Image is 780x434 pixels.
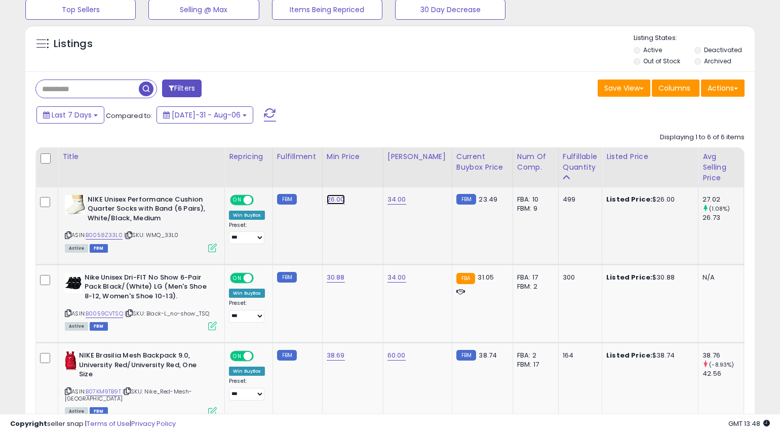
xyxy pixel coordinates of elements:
b: Listed Price: [606,194,652,204]
span: OFF [252,352,268,361]
button: Actions [701,80,745,97]
a: Terms of Use [87,419,130,428]
span: ON [231,273,244,282]
div: Preset: [229,300,265,323]
span: ON [231,352,244,361]
strong: Copyright [10,419,47,428]
div: 42.56 [703,369,744,378]
div: Preset: [229,222,265,245]
a: B07KM9TB9T [86,387,121,396]
span: 31.05 [478,272,494,282]
div: $30.88 [606,273,690,282]
small: FBM [277,272,297,283]
div: ASIN: [65,351,217,415]
div: Num of Comp. [517,151,554,173]
div: FBM: 17 [517,360,551,369]
div: Fulfillable Quantity [563,151,598,173]
button: Columns [652,80,699,97]
span: [DATE]-31 - Aug-06 [172,110,241,120]
h5: Listings [54,37,93,51]
span: FBM [90,244,108,253]
b: Nike Unisex Dri-FIT No Show 6-Pair Pack Black/(White) LG (Men's Shoe 8-12, Women's Shoe 10-13). [85,273,208,304]
a: B0059CVTSQ [86,309,123,318]
a: 34.00 [387,194,406,205]
div: ASIN: [65,273,217,329]
div: $26.00 [606,195,690,204]
span: Last 7 Days [52,110,92,120]
div: 26.73 [703,213,744,222]
span: | SKU: Black-L_no-show_TSQ [125,309,209,318]
span: Compared to: [106,111,152,121]
div: 38.76 [703,351,744,360]
div: N/A [703,273,736,282]
label: Active [643,46,662,54]
span: OFF [252,195,268,204]
div: Current Buybox Price [456,151,509,173]
span: | SKU: Nike_Red-Mesh-[GEOGRAPHIC_DATA] [65,387,192,403]
div: [PERSON_NAME] [387,151,448,162]
a: Privacy Policy [131,419,176,428]
small: FBM [456,350,476,361]
small: (-8.93%) [709,361,734,369]
button: Last 7 Days [36,106,104,124]
button: [DATE]-31 - Aug-06 [157,106,253,124]
a: 60.00 [387,350,406,361]
small: FBM [456,194,476,205]
div: Avg Selling Price [703,151,739,183]
label: Deactivated [704,46,742,54]
small: FBM [277,194,297,205]
span: Columns [658,83,690,93]
div: Min Price [327,151,379,162]
span: ON [231,195,244,204]
a: 30.88 [327,272,345,283]
span: 2025-08-14 13:48 GMT [728,419,770,428]
div: seller snap | | [10,419,176,429]
button: Save View [598,80,650,97]
img: 41XMFwz1GYL._SL40_.jpg [65,195,85,215]
div: Win BuyBox [229,367,265,376]
div: Win BuyBox [229,211,265,220]
a: 34.00 [387,272,406,283]
a: 26.00 [327,194,345,205]
div: Win BuyBox [229,289,265,298]
a: 38.69 [327,350,345,361]
label: Out of Stock [643,57,680,65]
b: Listed Price: [606,272,652,282]
span: OFF [252,273,268,282]
div: Fulfillment [277,151,318,162]
div: 164 [563,351,594,360]
b: NIKE Unisex Performance Cushion Quarter Socks with Band (6 Pairs), White/Black, Medium [88,195,211,226]
img: 41NlqQftWrL._SL40_.jpg [65,351,76,371]
div: ASIN: [65,195,217,251]
div: 27.02 [703,195,744,204]
div: Displaying 1 to 6 of 6 items [660,133,745,142]
div: Listed Price [606,151,694,162]
div: $38.74 [606,351,690,360]
small: (1.08%) [709,205,730,213]
p: Listing States: [634,33,755,43]
div: Repricing [229,151,268,162]
img: 41Icpuj9XcL._SL40_.jpg [65,273,82,293]
span: FBM [90,322,108,331]
b: NIKE Brasilia Mesh Backpack 9.0, University Red/University Red, One Size [79,351,202,382]
span: 38.74 [479,350,497,360]
small: FBA [456,273,475,284]
div: Title [62,151,220,162]
button: Filters [162,80,202,97]
div: FBA: 17 [517,273,551,282]
label: Archived [704,57,731,65]
span: All listings currently available for purchase on Amazon [65,244,88,253]
div: FBA: 10 [517,195,551,204]
div: 300 [563,273,594,282]
div: FBM: 9 [517,204,551,213]
span: All listings currently available for purchase on Amazon [65,322,88,331]
span: 23.49 [479,194,497,204]
div: FBA: 2 [517,351,551,360]
small: FBM [277,350,297,361]
a: B0058Z33L0 [86,231,123,240]
span: | SKU: WMQ_33L0 [124,231,179,239]
b: Listed Price: [606,350,652,360]
div: Preset: [229,378,265,401]
div: FBM: 2 [517,282,551,291]
div: 499 [563,195,594,204]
